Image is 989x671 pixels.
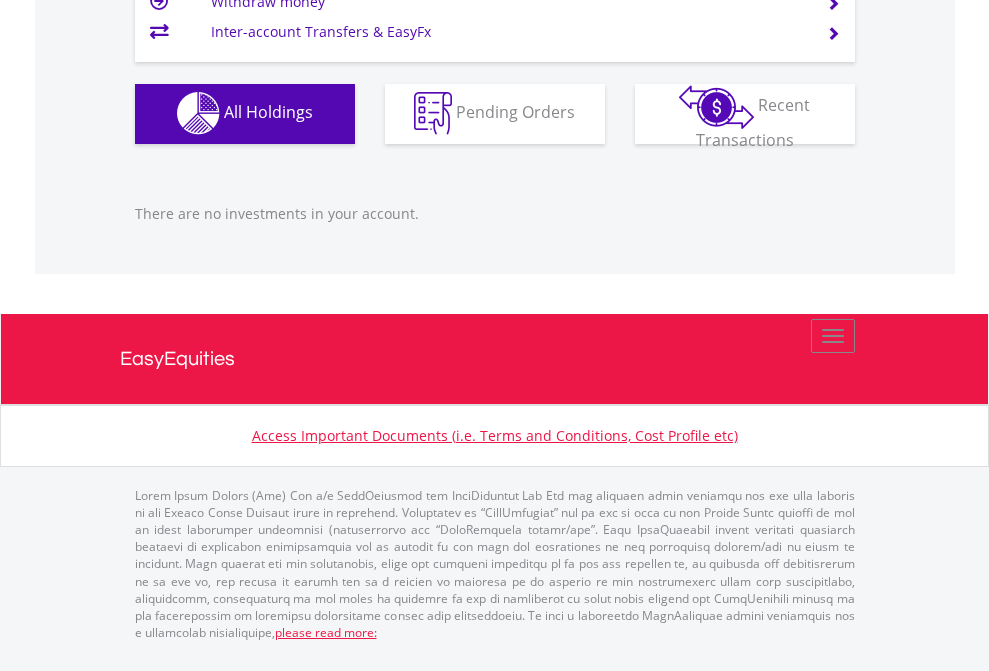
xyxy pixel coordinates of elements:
a: please read more: [275,624,377,641]
button: All Holdings [135,84,355,144]
span: Pending Orders [456,101,575,123]
button: Pending Orders [385,84,605,144]
a: Access Important Documents (i.e. Terms and Conditions, Cost Profile etc) [252,426,738,445]
img: transactions-zar-wht.png [679,85,754,129]
span: Recent Transactions [696,94,811,151]
span: All Holdings [224,101,313,123]
img: holdings-wht.png [177,92,220,135]
button: Recent Transactions [635,84,855,144]
td: Inter-account Transfers & EasyFx [211,17,802,47]
p: Lorem Ipsum Dolors (Ame) Con a/e SeddOeiusmod tem InciDiduntut Lab Etd mag aliquaen admin veniamq... [135,487,855,641]
p: There are no investments in your account. [135,204,855,224]
img: pending_instructions-wht.png [414,92,452,135]
a: EasyEquities [120,314,870,404]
